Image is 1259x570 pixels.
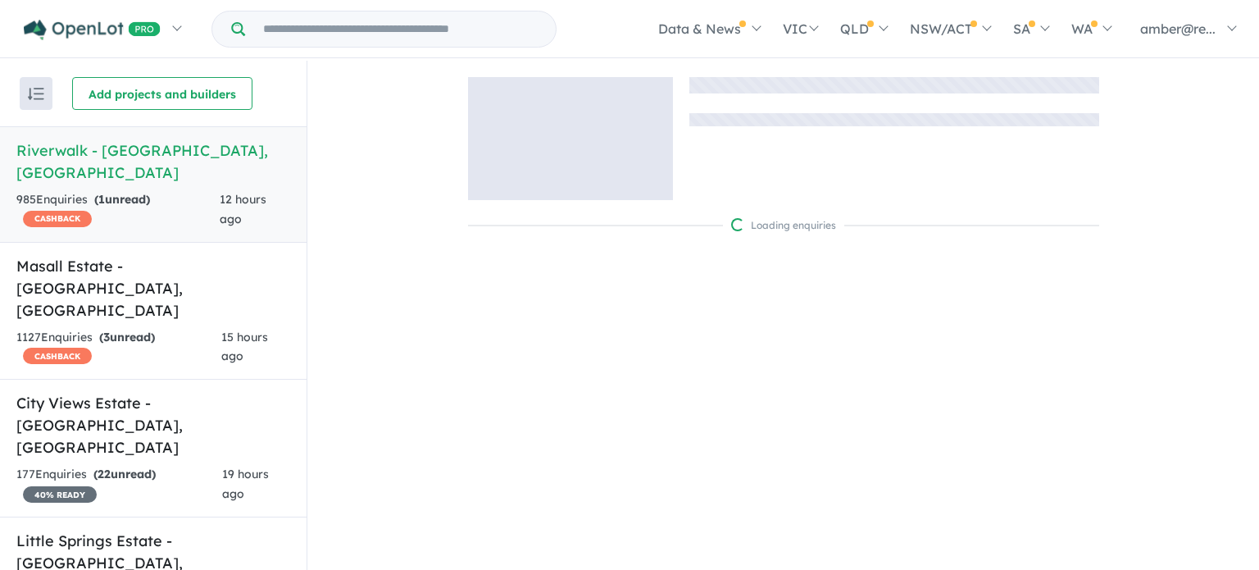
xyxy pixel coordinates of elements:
span: CASHBACK [23,211,92,227]
strong: ( unread) [93,467,156,481]
span: 40 % READY [23,486,97,503]
img: Openlot PRO Logo White [24,20,161,40]
div: 985 Enquir ies [16,190,220,230]
span: 12 hours ago [220,192,266,226]
button: Add projects and builders [72,77,252,110]
div: Loading enquiries [731,217,836,234]
span: 3 [103,330,110,344]
h5: City Views Estate - [GEOGRAPHIC_DATA] , [GEOGRAPHIC_DATA] [16,392,290,458]
h5: Riverwalk - [GEOGRAPHIC_DATA] , [GEOGRAPHIC_DATA] [16,139,290,184]
span: 15 hours ago [221,330,268,364]
span: 22 [98,467,111,481]
input: Try estate name, suburb, builder or developer [248,11,552,47]
span: 1 [98,192,105,207]
div: 1127 Enquir ies [16,328,221,367]
img: sort.svg [28,88,44,100]
span: amber@re... [1140,21,1216,37]
span: CASHBACK [23,348,92,364]
strong: ( unread) [99,330,155,344]
div: 177 Enquir ies [16,465,222,504]
strong: ( unread) [94,192,150,207]
span: 19 hours ago [222,467,269,501]
h5: Masall Estate - [GEOGRAPHIC_DATA] , [GEOGRAPHIC_DATA] [16,255,290,321]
